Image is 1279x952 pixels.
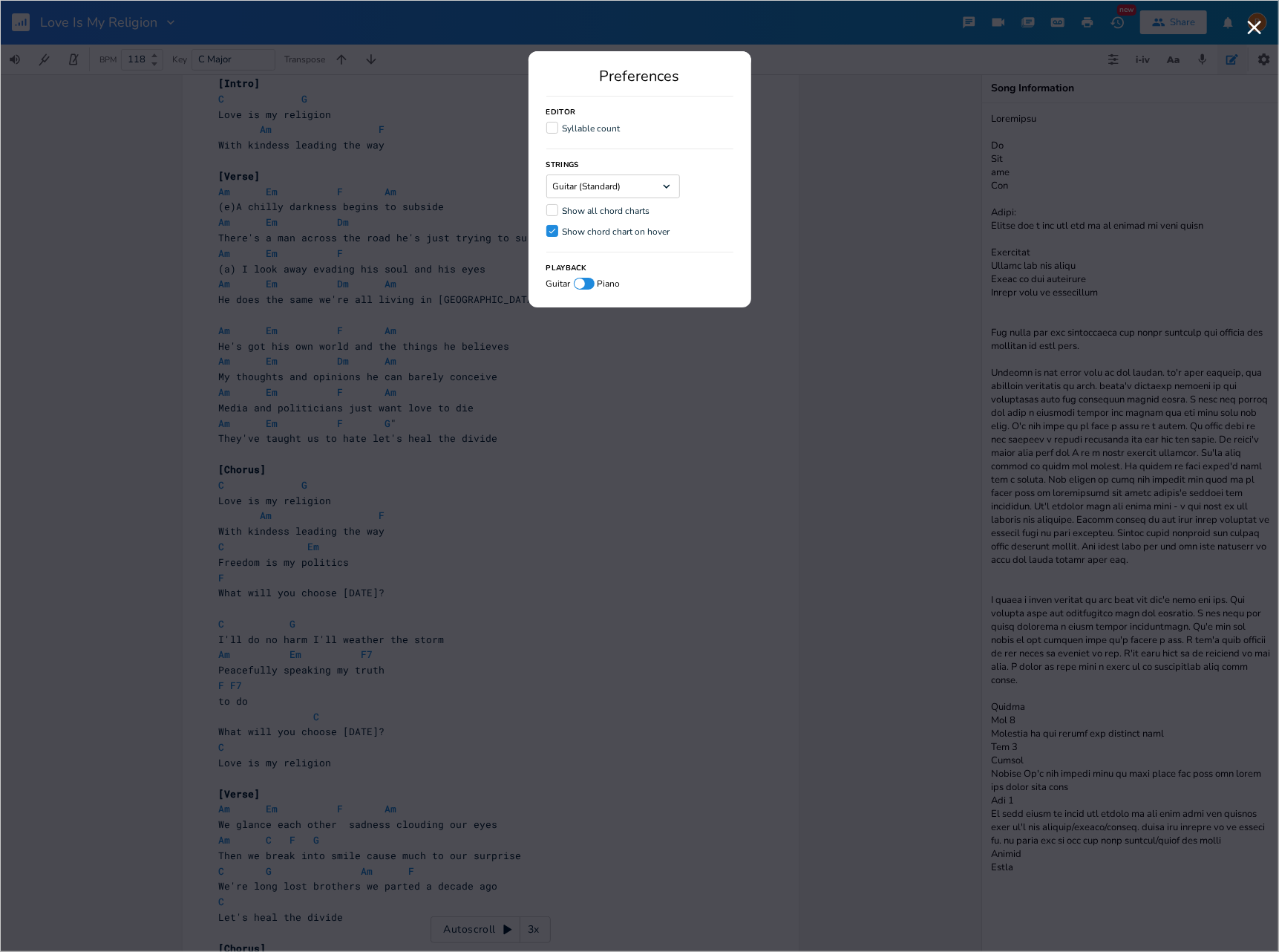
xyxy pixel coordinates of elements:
[553,182,621,191] span: Guitar (Standard)
[563,227,670,236] div: Show chord chart on hover
[546,108,576,116] h3: Editor
[546,69,733,84] div: Preferences
[563,124,621,133] div: Syllable count
[546,279,571,288] span: Guitar
[563,206,650,215] div: Show all chord charts
[546,264,587,272] h3: Playback
[598,279,621,288] span: Piano
[546,161,579,169] h3: Strings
